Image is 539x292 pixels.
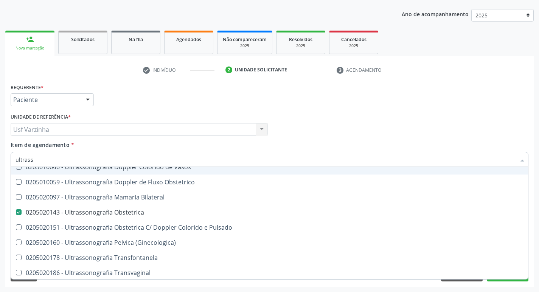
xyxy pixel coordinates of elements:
span: Item de agendamento [11,141,70,148]
label: Unidade de referência [11,111,71,123]
span: Solicitados [71,36,95,43]
div: 0205020160 - Ultrassonografia Pelvica (Ginecologica) [16,239,523,246]
div: person_add [26,35,34,43]
span: Na fila [129,36,143,43]
div: 0205010040 - Ultrassonografia Doppler Colorido de Vasos [16,164,523,170]
div: 0205020178 - Ultrassonografia Transfontanela [16,255,523,261]
div: 0205020151 - Ultrassonografia Obstetrica C/ Doppler Colorido e Pulsado [16,224,523,230]
div: Nova marcação [11,45,49,51]
input: Buscar por procedimentos [16,152,516,167]
div: 2 [225,66,232,73]
div: Unidade solicitante [235,66,287,73]
div: 2025 [335,43,373,49]
p: Ano de acompanhamento [402,9,469,19]
div: 2025 [282,43,320,49]
div: 0205020186 - Ultrassonografia Transvaginal [16,270,523,276]
div: 0205020143 - Ultrassonografia Obstetrica [16,209,523,215]
span: Agendados [176,36,201,43]
span: Cancelados [341,36,367,43]
div: 0205020097 - Ultrassonografia Mamaria Bilateral [16,194,523,200]
span: Não compareceram [223,36,267,43]
label: Requerente [11,82,43,93]
div: 0205010059 - Ultrassonografia Doppler de Fluxo Obstetrico [16,179,523,185]
span: Paciente [13,96,78,104]
div: 2025 [223,43,267,49]
span: Resolvidos [289,36,312,43]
